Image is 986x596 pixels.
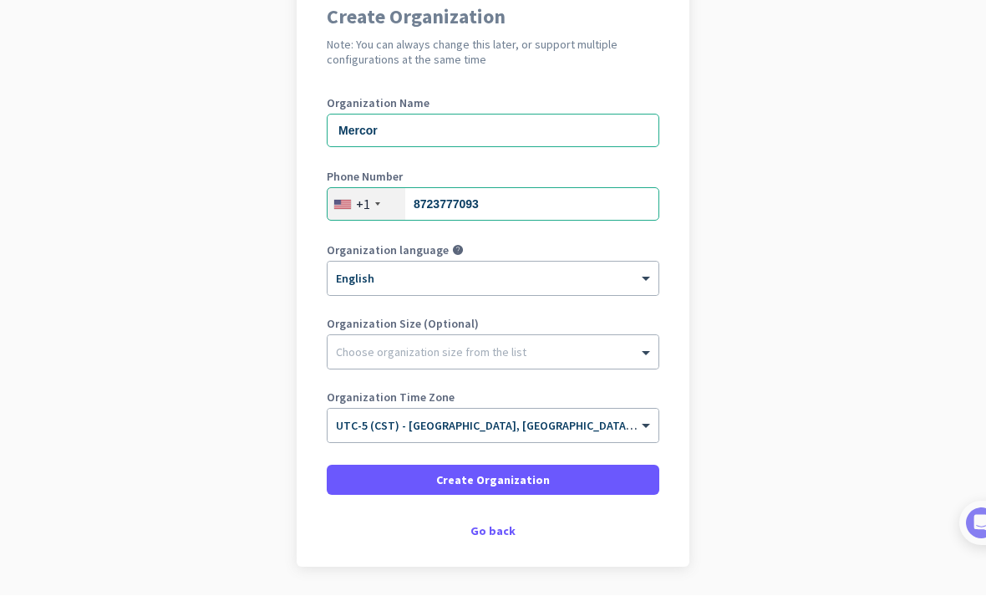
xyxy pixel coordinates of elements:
[327,8,659,28] h1: Create Organization
[452,245,464,257] i: help
[327,171,659,183] label: Phone Number
[327,318,659,330] label: Organization Size (Optional)
[327,466,659,496] button: Create Organization
[327,188,659,222] input: 201-555-0123
[327,98,659,110] label: Organization Name
[327,115,659,148] input: What is the name of your organization?
[327,38,659,68] h2: Note: You can always change this later, or support multiple configurations at the same time
[436,472,550,489] span: Create Organization
[327,392,659,404] label: Organization Time Zone
[327,245,449,257] label: Organization language
[356,196,370,213] div: +1
[327,526,659,537] div: Go back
